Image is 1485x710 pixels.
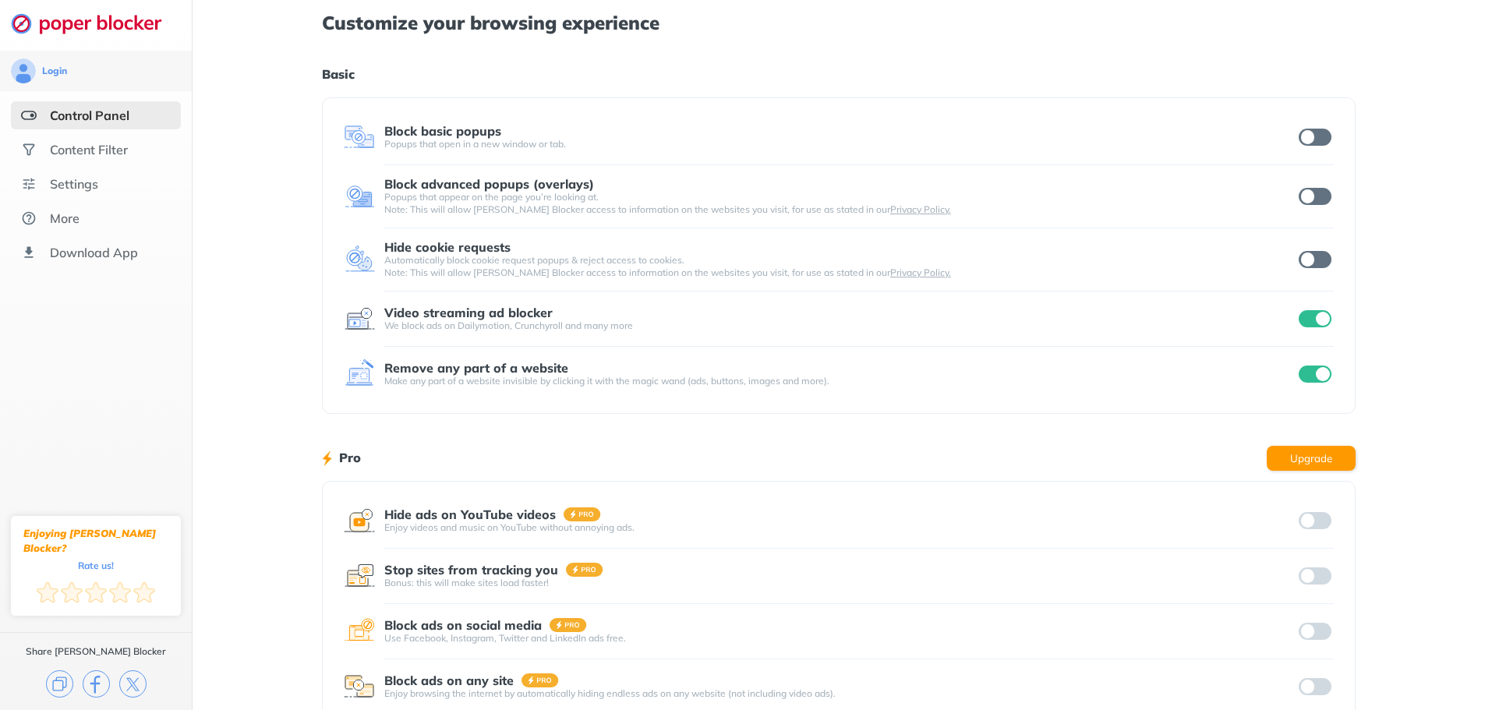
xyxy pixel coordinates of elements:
[344,560,375,592] img: feature icon
[384,361,568,375] div: Remove any part of a website
[564,507,601,521] img: pro-badge.svg
[344,244,375,275] img: feature icon
[384,240,511,254] div: Hide cookie requests
[83,670,110,698] img: facebook.svg
[384,320,1296,332] div: We block ads on Dailymotion, Crunchyroll and many more
[384,618,542,632] div: Block ads on social media
[550,618,587,632] img: pro-badge.svg
[50,142,128,157] div: Content Filter
[339,447,361,468] h1: Pro
[344,122,375,153] img: feature icon
[26,645,166,658] div: Share [PERSON_NAME] Blocker
[384,673,514,687] div: Block ads on any site
[50,245,138,260] div: Download App
[384,254,1296,279] div: Automatically block cookie request popups & reject access to cookies. Note: This will allow [PERS...
[384,563,558,577] div: Stop sites from tracking you
[384,124,501,138] div: Block basic popups
[46,670,73,698] img: copy.svg
[522,673,559,687] img: pro-badge.svg
[21,176,37,192] img: settings.svg
[384,632,1296,645] div: Use Facebook, Instagram, Twitter and LinkedIn ads free.
[50,176,98,192] div: Settings
[344,359,375,390] img: feature icon
[344,616,375,647] img: feature icon
[566,563,603,577] img: pro-badge.svg
[384,177,594,191] div: Block advanced popups (overlays)
[50,210,80,226] div: More
[344,671,375,702] img: feature icon
[384,191,1296,216] div: Popups that appear on the page you’re looking at. Note: This will allow [PERSON_NAME] Blocker acc...
[344,505,375,536] img: feature icon
[322,12,1356,33] h1: Customize your browsing experience
[384,306,553,320] div: Video streaming ad blocker
[344,181,375,212] img: feature icon
[11,58,36,83] img: avatar.svg
[322,64,1356,84] h1: Basic
[78,562,114,569] div: Rate us!
[344,303,375,334] img: feature icon
[50,108,129,123] div: Control Panel
[11,12,179,34] img: logo-webpage.svg
[384,507,556,521] div: Hide ads on YouTube videos
[890,203,951,215] a: Privacy Policy.
[21,245,37,260] img: download-app.svg
[23,526,168,556] div: Enjoying [PERSON_NAME] Blocker?
[1267,446,1356,471] button: Upgrade
[21,142,37,157] img: social.svg
[42,65,67,77] div: Login
[384,687,1296,700] div: Enjoy browsing the internet by automatically hiding endless ads on any website (not including vid...
[384,577,1296,589] div: Bonus: this will make sites load faster!
[890,267,951,278] a: Privacy Policy.
[21,108,37,123] img: features-selected.svg
[119,670,147,698] img: x.svg
[384,375,1296,387] div: Make any part of a website invisible by clicking it with the magic wand (ads, buttons, images and...
[384,521,1296,534] div: Enjoy videos and music on YouTube without annoying ads.
[384,138,1296,150] div: Popups that open in a new window or tab.
[21,210,37,226] img: about.svg
[322,449,332,468] img: lighting bolt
